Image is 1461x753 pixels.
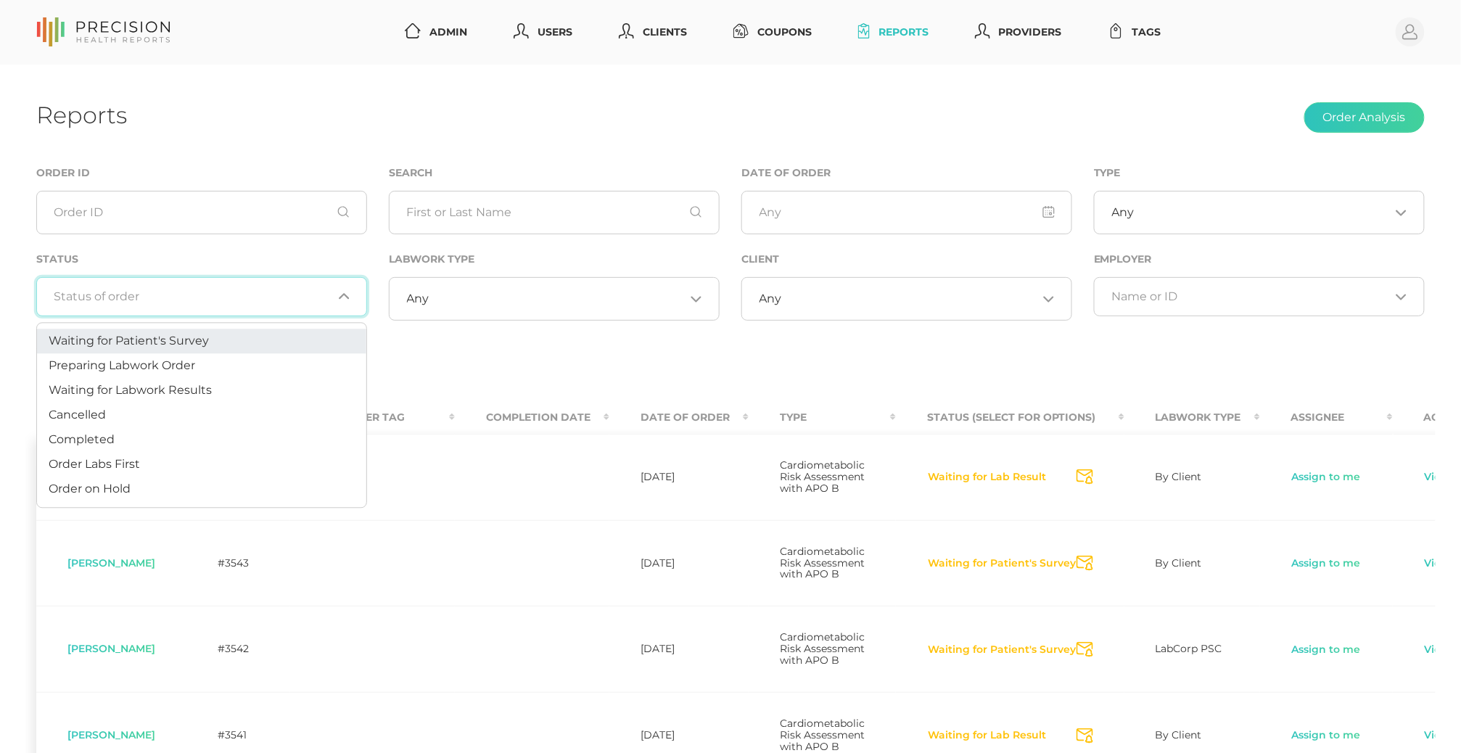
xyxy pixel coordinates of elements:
td: [DATE] [609,606,749,692]
th: Assignee : activate to sort column ascending [1260,401,1393,434]
th: Date Of Order : activate to sort column ascending [609,401,749,434]
span: Cardiometabolic Risk Assessment with APO B [780,458,865,495]
td: #3544 [186,434,290,520]
svg: Send Notification [1077,642,1093,657]
input: Search for option [782,292,1037,306]
span: By Client [1156,556,1202,569]
input: Any [741,191,1072,234]
a: View [1424,470,1452,485]
span: By Client [1156,470,1202,483]
button: Waiting for Lab Result [927,470,1047,485]
a: Assign to me [1291,643,1362,657]
td: #3542 [186,606,290,692]
span: [PERSON_NAME] [67,556,155,569]
label: Order ID [36,167,90,179]
a: Users [508,19,578,46]
div: Search for option [1094,191,1425,234]
a: Assign to me [1291,556,1362,571]
th: Completion Date : activate to sort column ascending [455,401,609,434]
a: Providers [969,19,1068,46]
input: Order ID [36,191,367,234]
svg: Send Notification [1077,728,1093,744]
th: Order ID : activate to sort column ascending [186,401,290,434]
input: First or Last Name [389,191,720,234]
label: Date of Order [741,167,831,179]
span: [PERSON_NAME] [67,728,155,741]
h1: Reports [36,101,127,129]
span: Cardiometabolic Risk Assessment with APO B [780,717,865,753]
a: Assign to me [1291,728,1362,743]
a: Assign to me [1291,470,1362,485]
span: LabCorp PSC [1156,642,1222,655]
td: #3543 [186,520,290,606]
span: Any [760,292,782,306]
a: Tags [1103,19,1167,46]
a: Reports [852,19,934,46]
input: Search for option [1135,205,1390,220]
label: Status [36,253,78,266]
a: Clients [613,19,693,46]
td: [DATE] [609,520,749,606]
input: Search for option [1112,289,1390,304]
th: Patient : activate to sort column ascending [36,401,186,434]
a: Admin [399,19,473,46]
span: [PERSON_NAME] [67,642,155,655]
div: Search for option [1094,277,1425,316]
th: Labwork Type : activate to sort column ascending [1124,401,1260,434]
a: View [1424,643,1452,657]
svg: Send Notification [1077,556,1093,571]
div: Search for option [36,277,367,316]
label: Type [1094,167,1121,179]
a: Coupons [728,19,818,46]
label: View Assigned to me Orders [54,363,218,381]
a: View [1424,728,1452,743]
span: [PERSON_NAME] [67,470,155,483]
span: Cardiometabolic Risk Assessment with APO B [780,630,865,667]
th: Employer Tag : activate to sort column ascending [290,401,455,434]
label: Client [741,253,779,266]
span: Cardiometabolic Risk Assessment with APO B [780,545,865,581]
label: Employer [1094,253,1152,266]
button: Waiting for Patient's Survey [927,556,1077,571]
span: Any [1112,205,1135,220]
th: Status (Select for Options) : activate to sort column ascending [896,401,1124,434]
div: Search for option [741,277,1072,321]
span: Any [407,292,429,306]
td: [DATE] [609,434,749,520]
span: By Client [1156,728,1202,741]
input: Search for option [54,289,332,304]
button: Waiting for Lab Result [927,728,1047,743]
button: Order Analysis [1304,102,1425,133]
button: Waiting for Patient's Survey [927,643,1077,657]
th: Type : activate to sort column ascending [749,401,896,434]
svg: Send Notification [1077,469,1093,485]
label: Search [389,167,432,179]
input: Search for option [429,292,685,306]
label: Labwork Type [389,253,474,266]
label: Assigned [36,340,92,352]
div: Search for option [389,277,720,321]
a: View [1424,556,1452,571]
